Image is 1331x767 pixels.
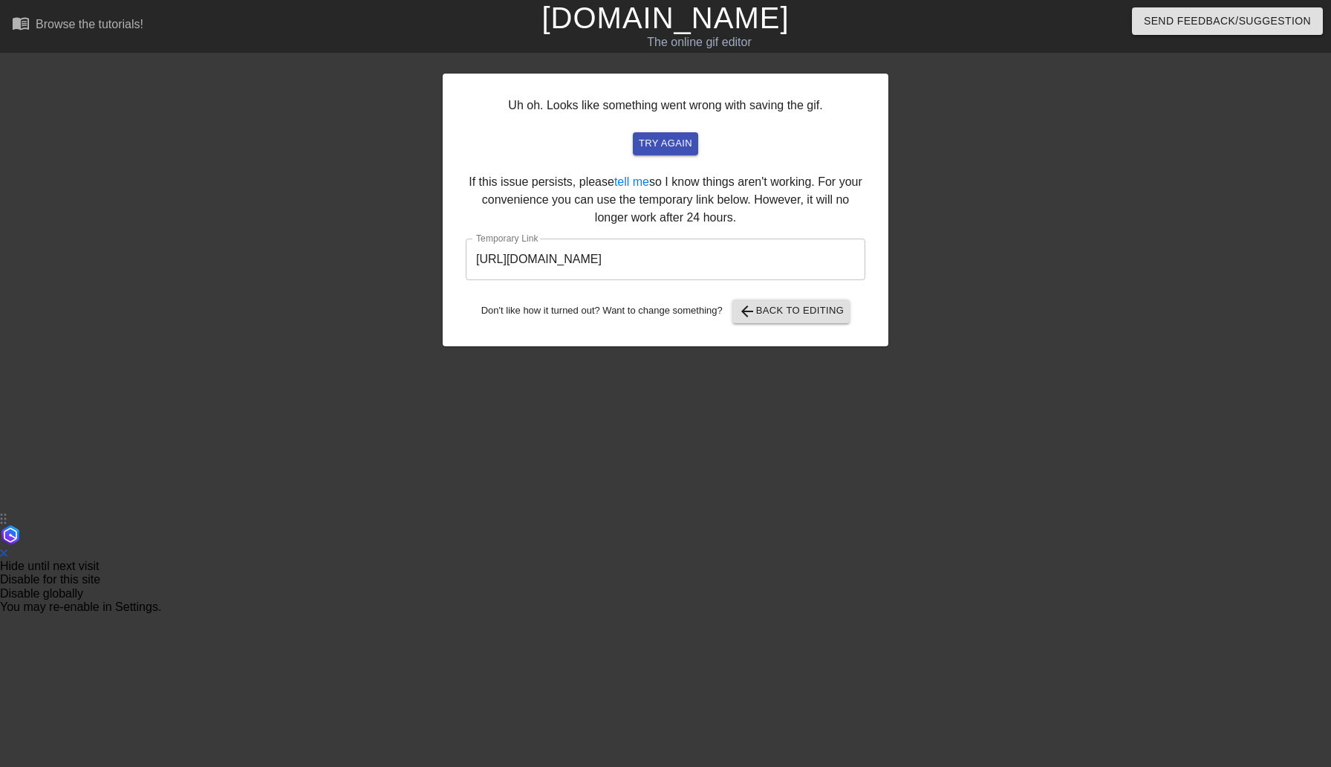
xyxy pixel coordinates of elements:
[466,239,865,280] input: bare
[639,135,692,152] span: try again
[466,300,865,323] div: Don't like how it turned out? Want to change something?
[541,1,789,34] a: [DOMAIN_NAME]
[12,14,143,37] a: Browse the tutorials!
[738,302,756,320] span: arrow_back
[1144,12,1311,30] span: Send Feedback/Suggestion
[614,175,649,188] a: tell me
[443,74,888,346] div: Uh oh. Looks like something went wrong with saving the gif. If this issue persists, please so I k...
[12,14,30,32] span: menu_book
[633,132,698,155] button: try again
[451,33,947,51] div: The online gif editor
[738,302,845,320] span: Back to Editing
[732,300,850,323] button: Back to Editing
[1132,7,1323,35] button: Send Feedback/Suggestion
[36,18,143,30] div: Browse the tutorials!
